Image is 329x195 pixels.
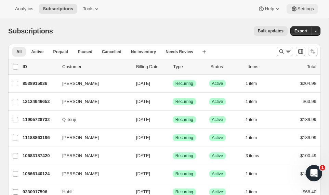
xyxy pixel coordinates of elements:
p: Status [210,63,242,70]
div: 11905728732Q Tsuji[DATE]SuccessRecurringSuccessActive1 item$189.99 [23,115,316,124]
div: Items [248,63,279,70]
span: 1 item [246,99,257,104]
div: 11188863196[PERSON_NAME][DATE]SuccessRecurringSuccessActive1 item$189.99 [23,133,316,142]
span: [PERSON_NAME] [62,170,99,177]
span: [PERSON_NAME] [62,80,99,87]
span: 3 items [246,153,259,159]
span: Help [265,6,274,12]
span: Active [212,189,223,195]
button: 3 items [246,151,266,161]
span: Settings [298,6,314,12]
span: $180.98 [300,171,316,176]
span: 1 item [246,117,257,122]
div: 10566140124[PERSON_NAME][DATE]SuccessRecurringSuccessActive1 item$180.98 [23,169,316,179]
span: Subscriptions [8,27,53,35]
span: [PERSON_NAME] [62,152,99,159]
span: All [16,49,22,55]
span: [DATE] [136,153,150,158]
span: Recurring [175,153,193,159]
span: 1 item [246,171,257,177]
span: Active [212,117,223,122]
p: Total [307,63,316,70]
button: 1 item [246,169,264,179]
span: [PERSON_NAME] [62,134,99,141]
span: [DATE] [136,135,150,140]
button: [PERSON_NAME] [58,168,127,179]
span: Analytics [15,6,33,12]
span: Recurring [175,135,193,140]
button: Q Tsuji [58,114,127,125]
span: Recurring [175,171,193,177]
span: $63.99 [303,99,316,104]
span: $189.99 [300,135,316,140]
span: Tools [83,6,93,12]
p: 10566140124 [23,170,57,177]
button: 1 item [246,97,264,106]
button: [PERSON_NAME] [58,132,127,143]
div: Type [173,63,205,70]
button: Analytics [11,4,37,14]
p: 8538915036 [23,80,57,87]
span: No inventory [131,49,156,55]
button: Sort the results [308,47,318,56]
span: 1 [320,165,325,170]
button: Create new view [199,47,210,57]
span: Active [212,81,223,86]
button: 1 item [246,79,264,88]
div: IDCustomerBilling DateTypeStatusItemsTotal [23,63,316,70]
span: Export [294,28,307,34]
span: Subscriptions [43,6,73,12]
p: 10683187420 [23,152,57,159]
button: Customize table column order and visibility [296,47,305,56]
span: Active [212,153,223,159]
button: Help [254,4,285,14]
button: [PERSON_NAME] [58,150,127,161]
span: 1 item [246,135,257,140]
span: Bulk updates [258,28,284,34]
button: Settings [287,4,318,14]
button: [PERSON_NAME] [58,96,127,107]
span: $100.49 [300,153,316,158]
span: Active [212,135,223,140]
span: 1 item [246,81,257,86]
span: Needs Review [166,49,193,55]
p: 11905728732 [23,116,57,123]
span: [DATE] [136,99,150,104]
span: Prepaid [53,49,68,55]
div: 10683187420[PERSON_NAME][DATE]SuccessRecurringSuccessActive3 items$100.49 [23,151,316,161]
button: Bulk updates [254,26,288,36]
div: 12124946652[PERSON_NAME][DATE]SuccessRecurringSuccessActive1 item$63.99 [23,97,316,106]
p: Customer [62,63,131,70]
button: [PERSON_NAME] [58,78,127,89]
span: Active [31,49,43,55]
iframe: Intercom live chat [306,165,322,181]
p: 12124946652 [23,98,57,105]
button: Subscriptions [39,4,77,14]
span: [DATE] [136,81,150,86]
button: Search and filter results [277,47,293,56]
span: Paused [78,49,92,55]
span: Active [212,99,223,104]
span: Recurring [175,117,193,122]
span: $68.40 [303,189,316,194]
span: $189.99 [300,117,316,122]
span: [DATE] [136,189,150,194]
span: [PERSON_NAME] [62,98,99,105]
span: Q Tsuji [62,116,76,123]
span: Recurring [175,99,193,104]
span: [DATE] [136,171,150,176]
span: Cancelled [102,49,121,55]
span: Recurring [175,189,193,195]
p: ID [23,63,57,70]
p: Billing Date [136,63,168,70]
span: $204.98 [300,81,316,86]
span: [DATE] [136,117,150,122]
button: Tools [79,4,104,14]
button: Export [290,26,312,36]
span: 1 item [246,189,257,195]
div: 8538915036[PERSON_NAME][DATE]SuccessRecurringSuccessActive1 item$204.98 [23,79,316,88]
span: Recurring [175,81,193,86]
p: 11188863196 [23,134,57,141]
span: Active [212,171,223,177]
button: 1 item [246,115,264,124]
